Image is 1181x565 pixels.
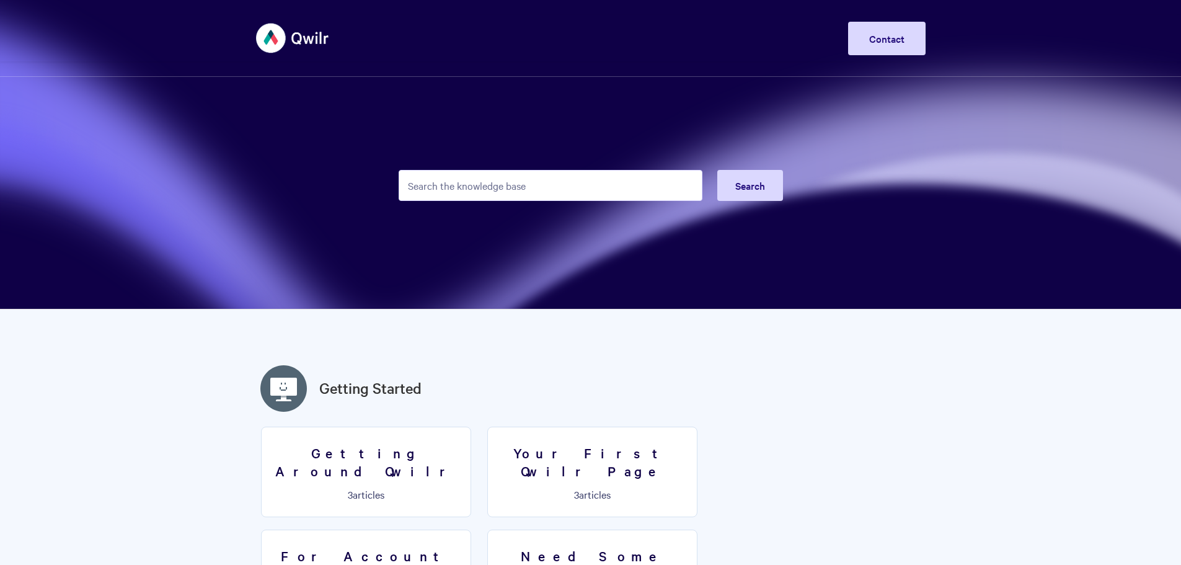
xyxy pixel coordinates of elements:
h3: Getting Around Qwilr [269,444,463,479]
input: Search the knowledge base [399,170,702,201]
a: Getting Started [319,377,422,399]
a: Getting Around Qwilr 3articles [261,427,471,517]
img: Qwilr Help Center [256,15,330,61]
span: Search [735,179,765,192]
p: articles [269,489,463,500]
p: articles [495,489,689,500]
a: Your First Qwilr Page 3articles [487,427,697,517]
a: Contact [848,22,926,55]
span: 3 [348,487,353,501]
h3: Your First Qwilr Page [495,444,689,479]
span: 3 [574,487,579,501]
button: Search [717,170,783,201]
